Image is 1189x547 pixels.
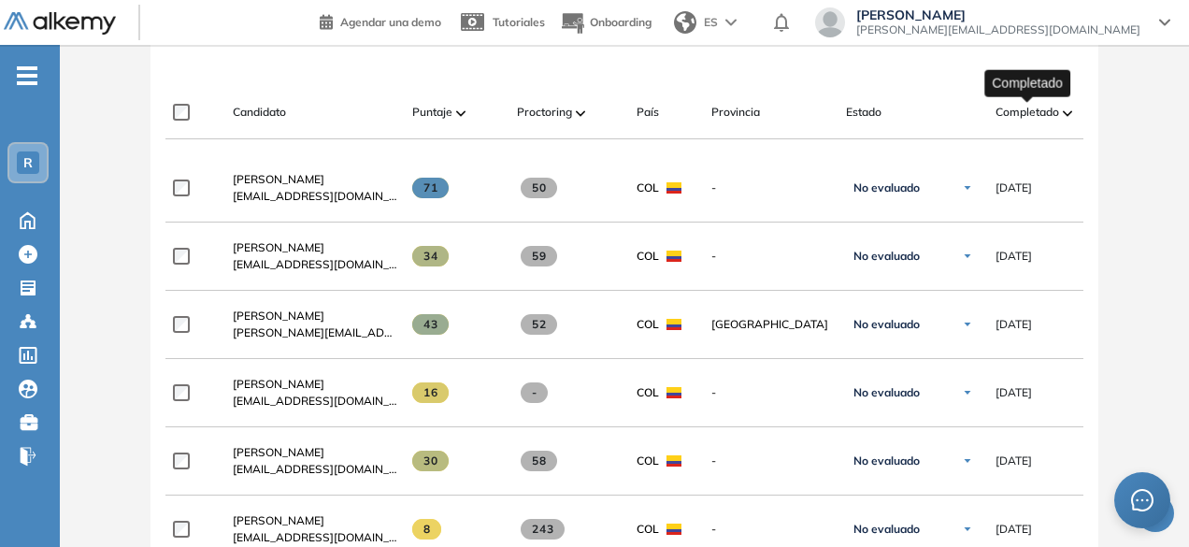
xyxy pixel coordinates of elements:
span: Onboarding [590,15,652,29]
img: COL [666,251,681,262]
span: [PERSON_NAME][EMAIL_ADDRESS][DOMAIN_NAME] [233,324,397,341]
img: [missing "en.ARROW_ALT" translation] [576,110,585,116]
span: message [1131,489,1153,511]
span: 16 [412,382,449,403]
span: Puntaje [412,104,452,121]
span: 59 [521,246,557,266]
span: 43 [412,314,449,335]
span: [PERSON_NAME] [233,172,324,186]
span: Estado [846,104,881,121]
span: [PERSON_NAME] [233,445,324,459]
span: [PERSON_NAME] [233,513,324,527]
span: No evaluado [853,249,920,264]
button: Onboarding [560,3,652,43]
span: COL [637,316,659,333]
span: - [521,382,548,403]
span: - [711,180,831,196]
img: Ícono de flecha [962,251,973,262]
span: [EMAIL_ADDRESS][DOMAIN_NAME] [233,461,397,478]
span: COL [637,521,659,538]
div: Completado [984,69,1070,96]
img: COL [666,455,681,467]
img: world [674,11,696,34]
span: COL [637,384,659,401]
span: [PERSON_NAME][EMAIL_ADDRESS][DOMAIN_NAME] [856,22,1140,37]
span: País [637,104,659,121]
img: Ícono de flecha [962,455,973,467]
span: Tutoriales [493,15,545,29]
span: COL [637,180,659,196]
span: ES [704,14,718,31]
span: 58 [521,451,557,471]
span: No evaluado [853,522,920,537]
span: 30 [412,451,449,471]
span: 71 [412,178,449,198]
span: 8 [412,519,441,540]
span: - [711,521,831,538]
a: [PERSON_NAME] [233,239,397,256]
span: - [711,248,831,265]
span: [DATE] [996,180,1032,196]
img: COL [666,524,681,535]
span: [PERSON_NAME] [856,7,1140,22]
span: Provincia [711,104,760,121]
span: [DATE] [996,453,1032,469]
img: Ícono de flecha [962,524,973,535]
span: Candidato [233,104,286,121]
span: - [711,453,831,469]
span: [EMAIL_ADDRESS][DOMAIN_NAME] [233,256,397,273]
span: 52 [521,314,557,335]
img: Logo [4,12,116,36]
span: [PERSON_NAME] [233,377,324,391]
span: [EMAIL_ADDRESS][DOMAIN_NAME] [233,188,397,205]
img: Ícono de flecha [962,182,973,194]
a: [PERSON_NAME] [233,308,397,324]
span: [PERSON_NAME] [233,309,324,323]
span: COL [637,248,659,265]
span: Agendar una demo [340,15,441,29]
span: Proctoring [517,104,572,121]
span: 50 [521,178,557,198]
span: [EMAIL_ADDRESS][DOMAIN_NAME] [233,393,397,410]
span: 34 [412,246,449,266]
a: [PERSON_NAME] [233,444,397,461]
img: [missing "en.ARROW_ALT" translation] [456,110,466,116]
img: COL [666,182,681,194]
a: [PERSON_NAME] [233,512,397,529]
a: [PERSON_NAME] [233,171,397,188]
span: 243 [521,519,565,540]
i: - [17,74,37,78]
span: No evaluado [853,317,920,332]
img: [missing "en.ARROW_ALT" translation] [1063,110,1072,116]
span: [DATE] [996,248,1032,265]
img: arrow [725,19,737,26]
span: No evaluado [853,385,920,400]
span: [DATE] [996,384,1032,401]
img: COL [666,319,681,330]
a: [PERSON_NAME] [233,376,397,393]
span: R [23,155,33,170]
span: [DATE] [996,316,1032,333]
span: - [711,384,831,401]
span: [EMAIL_ADDRESS][DOMAIN_NAME] [233,529,397,546]
img: COL [666,387,681,398]
span: [GEOGRAPHIC_DATA] [711,316,831,333]
img: Ícono de flecha [962,319,973,330]
img: Ícono de flecha [962,387,973,398]
span: No evaluado [853,180,920,195]
span: COL [637,453,659,469]
span: Completado [996,104,1059,121]
a: Agendar una demo [320,9,441,32]
span: [PERSON_NAME] [233,240,324,254]
span: No evaluado [853,453,920,468]
span: [DATE] [996,521,1032,538]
